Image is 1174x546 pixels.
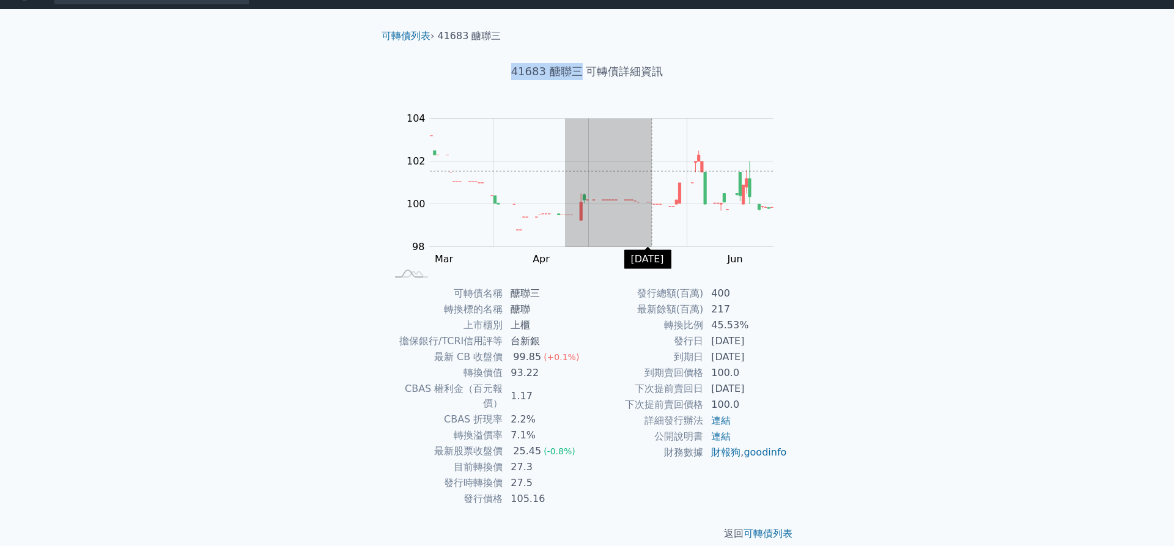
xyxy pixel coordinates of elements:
a: 可轉債列表 [744,528,792,539]
td: 上市櫃別 [386,317,503,333]
td: 擔保銀行/TCRI信用評等 [386,333,503,349]
span: (+0.1%) [544,352,579,362]
a: 可轉債列表 [382,30,430,42]
a: 連結 [711,415,731,426]
td: 財務數據 [587,445,704,460]
td: 到期日 [587,349,704,365]
td: [DATE] [704,349,788,365]
td: 發行日 [587,333,704,349]
td: 目前轉換價 [386,459,503,475]
td: [DATE] [704,333,788,349]
tspan: 100 [407,198,426,210]
td: 45.53% [704,317,788,333]
a: goodinfo [744,446,786,458]
tspan: May [628,253,648,265]
td: 1.17 [503,381,587,411]
td: 轉換溢價率 [386,427,503,443]
td: 100.0 [704,397,788,413]
tspan: 98 [412,241,424,253]
td: 2.2% [503,411,587,427]
td: 詳細發行辦法 [587,413,704,429]
td: 93.22 [503,365,587,381]
td: 下次提前賣回日 [587,381,704,397]
td: 最新餘額(百萬) [587,301,704,317]
td: 可轉債名稱 [386,286,503,301]
td: 醣聯 [503,301,587,317]
td: 100.0 [704,365,788,381]
td: 發行時轉換價 [386,475,503,491]
td: [DATE] [704,381,788,397]
td: 公開說明書 [587,429,704,445]
td: 轉換價值 [386,365,503,381]
td: 27.3 [503,459,587,475]
iframe: Chat Widget [1113,487,1174,546]
td: , [704,445,788,460]
td: 轉換比例 [587,317,704,333]
td: 醣聯三 [503,286,587,301]
td: 400 [704,286,788,301]
div: 99.85 [511,350,544,364]
td: 發行價格 [386,491,503,507]
g: Chart [401,113,792,265]
td: 台新銀 [503,333,587,349]
p: 返回 [372,526,802,541]
li: 41683 醣聯三 [438,29,501,43]
td: 轉換標的名稱 [386,301,503,317]
td: 7.1% [503,427,587,443]
td: CBAS 權利金（百元報價） [386,381,503,411]
td: 上櫃 [503,317,587,333]
tspan: 104 [407,113,426,124]
tspan: Apr [533,253,550,265]
li: › [382,29,434,43]
td: 27.5 [503,475,587,491]
h1: 41683 醣聯三 可轉債詳細資訊 [372,63,802,80]
tspan: Jun [727,253,743,265]
td: 最新股票收盤價 [386,443,503,459]
tspan: 102 [407,155,426,167]
tspan: Mar [435,253,454,265]
td: 下次提前賣回價格 [587,397,704,413]
span: (-0.8%) [544,446,575,456]
a: 財報狗 [711,446,740,458]
td: 到期賣回價格 [587,365,704,381]
td: 105.16 [503,491,587,507]
g: Series [430,136,773,230]
td: 217 [704,301,788,317]
td: CBAS 折現率 [386,411,503,427]
div: 聊天小工具 [1113,487,1174,546]
td: 最新 CB 收盤價 [386,349,503,365]
div: 25.45 [511,444,544,459]
a: 連結 [711,430,731,442]
td: 發行總額(百萬) [587,286,704,301]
